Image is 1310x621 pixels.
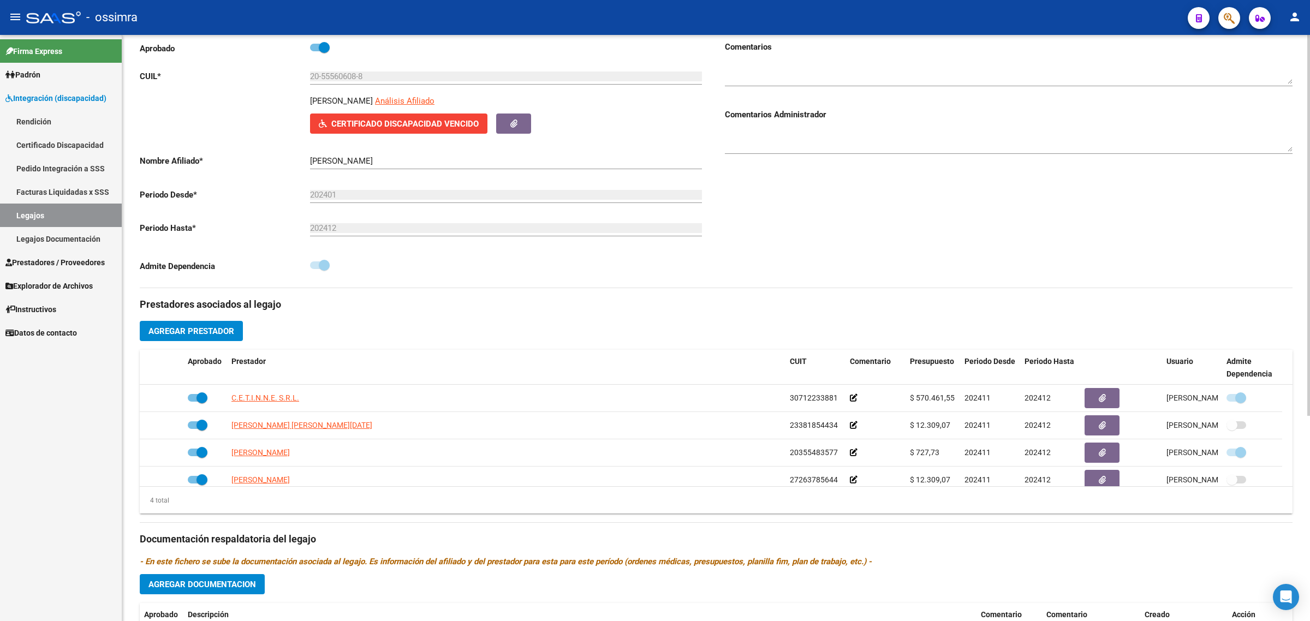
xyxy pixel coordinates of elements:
p: [PERSON_NAME] [310,95,373,107]
p: Periodo Desde [140,189,310,201]
h3: Prestadores asociados al legajo [140,297,1293,312]
span: C.E.T.I.N.N.E. S.R.L. [231,393,299,402]
span: 202412 [1025,421,1051,429]
datatable-header-cell: Periodo Hasta [1020,350,1080,386]
span: 20355483577 [790,448,838,457]
datatable-header-cell: Usuario [1162,350,1222,386]
p: Aprobado [140,43,310,55]
button: Agregar Prestador [140,321,243,341]
span: Agregar Documentacion [148,580,256,589]
datatable-header-cell: Comentario [845,350,906,386]
i: - En este fichero se sube la documentación asociada al legajo. Es información del afiliado y del ... [140,557,872,566]
div: 4 total [140,494,169,506]
span: $ 12.309,07 [910,421,950,429]
datatable-header-cell: Admite Dependencia [1222,350,1282,386]
span: Firma Express [5,45,62,57]
span: [PERSON_NAME] [231,475,290,484]
span: $ 12.309,07 [910,475,950,484]
span: Integración (discapacidad) [5,92,106,104]
span: CUIT [790,357,807,366]
span: Datos de contacto [5,327,77,339]
span: 202411 [964,393,991,402]
span: Creado [1145,610,1170,619]
span: 202411 [964,448,991,457]
p: CUIL [140,70,310,82]
button: Agregar Documentacion [140,574,265,594]
span: 202411 [964,475,991,484]
span: - ossimra [86,5,138,29]
span: Usuario [1166,357,1193,366]
h3: Documentación respaldatoria del legajo [140,532,1293,547]
span: 202412 [1025,475,1051,484]
span: 30712233881 [790,393,838,402]
span: $ 570.461,55 [910,393,955,402]
span: [PERSON_NAME] [PERSON_NAME][DATE] [231,421,372,429]
span: Padrón [5,69,40,81]
span: Análisis Afiliado [375,96,434,106]
span: Aprobado [188,357,222,366]
span: [PERSON_NAME] [231,448,290,457]
p: Periodo Hasta [140,222,310,234]
span: Comentario [981,610,1022,619]
h3: Comentarios [725,41,1293,53]
span: 202412 [1025,393,1051,402]
span: 27263785644 [790,475,838,484]
span: Presupuesto [910,357,954,366]
mat-icon: person [1288,10,1301,23]
datatable-header-cell: Prestador [227,350,785,386]
button: Certificado Discapacidad Vencido [310,114,487,134]
span: Admite Dependencia [1226,357,1272,378]
datatable-header-cell: CUIT [785,350,845,386]
datatable-header-cell: Presupuesto [906,350,960,386]
span: Prestadores / Proveedores [5,256,105,268]
span: Periodo Hasta [1025,357,1074,366]
span: 23381854434 [790,421,838,429]
span: Instructivos [5,303,56,315]
span: Prestador [231,357,266,366]
datatable-header-cell: Periodo Desde [960,350,1020,386]
span: Acción [1232,610,1255,619]
span: Agregar Prestador [148,326,234,336]
span: $ 727,73 [910,448,939,457]
span: 202411 [964,421,991,429]
span: Descripción [188,610,229,619]
h3: Comentarios Administrador [725,109,1293,121]
div: Open Intercom Messenger [1273,584,1299,610]
mat-icon: menu [9,10,22,23]
span: Certificado Discapacidad Vencido [331,119,479,129]
span: Periodo Desde [964,357,1015,366]
span: Aprobado [144,610,178,619]
p: Admite Dependencia [140,260,310,272]
span: Comentario [850,357,891,366]
span: 202412 [1025,448,1051,457]
datatable-header-cell: Aprobado [183,350,227,386]
span: Explorador de Archivos [5,280,93,292]
p: Nombre Afiliado [140,155,310,167]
